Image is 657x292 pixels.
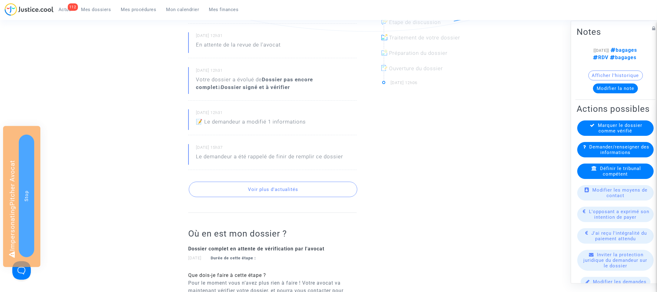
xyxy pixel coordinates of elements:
[188,245,357,253] div: Dossier complet en attente de vérification par l'avocat
[594,48,609,53] span: [[DATE]]
[81,7,111,12] span: Mes dossiers
[196,153,343,164] p: Le demandeur a été rappelé de finir de remplir ce dossier
[609,47,637,53] span: bagages
[577,103,654,114] h2: Actions possibles
[188,228,357,239] h2: Où en est mon dossier ?
[188,272,357,279] div: Que dois-je faire à cette étape ?
[209,7,239,12] span: Mes finances
[577,26,654,37] h2: Notes
[593,187,648,198] span: Modifier les moyens de contact
[59,7,71,12] span: Actus
[161,5,204,14] a: Mon calendrier
[54,5,76,14] a: 112Actus
[3,126,40,267] div: Impersonating
[608,55,636,60] span: bagages
[589,209,650,220] span: L'opposant a exprimé son intention de payer
[593,279,647,285] span: Modifier les demandes
[5,3,54,16] img: jc-logo.svg
[189,182,357,197] button: Voir plus d'actualités
[188,256,256,260] small: [DATE]
[196,110,357,118] small: [DATE] 12h31
[593,83,638,93] button: Modifier la note
[600,166,641,177] span: Définir le tribunal compétent
[196,76,313,90] b: Dossier pas encore complet
[196,118,306,129] p: 📝 Le demandeur a modifié 1 informations
[588,71,643,80] button: Afficher l'historique
[598,123,643,134] span: Marquer le dossier comme vérifié
[211,256,256,260] strong: Durée de cette étape :
[584,252,647,269] span: Inviter la protection juridique du demandeur sur le dossier
[196,76,357,91] div: Votre dossier a évolué de à
[196,41,281,52] p: En attente de la revue de l'avocat
[204,5,244,14] a: Mes finances
[19,135,34,257] button: Stop
[196,145,357,153] small: [DATE] 15h37
[593,55,608,60] span: RDV
[166,7,199,12] span: Mon calendrier
[196,33,357,41] small: [DATE] 12h31
[76,5,116,14] a: Mes dossiers
[68,3,78,11] div: 112
[196,68,357,76] small: [DATE] 12h31
[221,84,290,90] b: Dossier signé et à vérifier
[116,5,161,14] a: Mes procédures
[24,190,29,201] span: Stop
[592,230,647,241] span: J'ai reçu l'intégralité du paiement attendu
[12,261,31,280] iframe: Help Scout Beacon - Open
[589,144,649,155] span: Demander/renseigner des informations
[121,7,156,12] span: Mes procédures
